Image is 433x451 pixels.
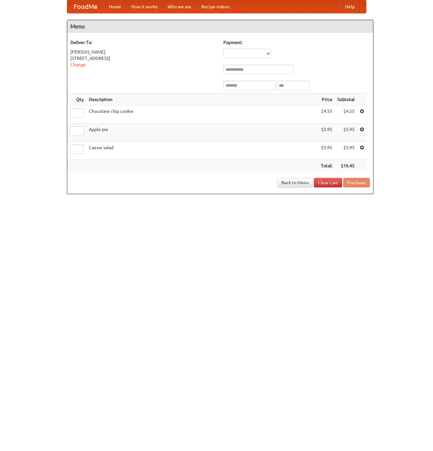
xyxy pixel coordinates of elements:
[86,94,318,105] th: Description
[67,0,104,13] a: FoodMe
[335,105,357,124] td: $4.55
[70,55,217,62] div: [STREET_ADDRESS]
[318,105,335,124] td: $4.55
[343,178,370,187] button: Purchase
[126,0,162,13] a: How it works
[86,124,318,142] td: Apple pie
[318,124,335,142] td: $5.95
[335,124,357,142] td: $5.95
[318,142,335,160] td: $5.95
[86,142,318,160] td: Caesar salad
[277,178,313,187] a: Back to Menu
[335,142,357,160] td: $5.95
[67,20,373,33] h4: Menu
[318,94,335,105] th: Price
[314,178,342,187] a: Clear Cart
[223,39,370,46] h5: Payment:
[318,160,335,172] th: Total:
[70,39,217,46] h5: Deliver To:
[67,94,86,105] th: Qty
[70,62,86,67] a: Change
[86,105,318,124] td: Chocolate chip cookie
[196,0,235,13] a: Recipe videos
[104,0,126,13] a: Home
[340,0,360,13] a: Help
[335,94,357,105] th: Subtotal
[335,160,357,172] th: $16.45
[162,0,196,13] a: Who we are
[70,49,217,55] div: [PERSON_NAME]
